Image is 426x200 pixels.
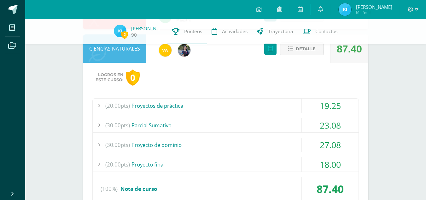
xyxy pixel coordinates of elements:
div: 23.08 [302,118,359,132]
span: Contactos [315,28,337,35]
a: [PERSON_NAME] [131,25,163,32]
span: Actividades [222,28,248,35]
div: Parcial Sumativo [93,118,359,132]
span: (30.00pts) [105,118,130,132]
img: 9dd57777b39005c242f349f75bee6a03.png [114,25,126,37]
div: Proyecto final [93,157,359,172]
img: ee14f5f4b494e826f4c79b14e8076283.png [159,44,172,57]
div: 19.25 [302,99,359,113]
a: Contactos [298,19,342,44]
div: 87.40 [337,35,362,63]
span: Trayectoria [268,28,293,35]
img: 9dd57777b39005c242f349f75bee6a03.png [339,3,351,16]
a: Punteos [167,19,207,44]
div: 18.00 [302,157,359,172]
span: Logros en este curso: [96,72,123,82]
div: 0 [126,70,140,86]
span: Detalle [296,43,316,55]
span: (20.00pts) [105,99,130,113]
span: (30.00pts) [105,138,130,152]
span: 2 [121,31,128,39]
button: Detalle [280,42,324,55]
a: Trayectoria [252,19,298,44]
a: 90 [131,32,137,38]
span: [PERSON_NAME] [356,4,392,10]
span: Mi Perfil [356,9,392,15]
span: (20.00pts) [105,157,130,172]
span: Punteos [184,28,202,35]
div: Proyecto de dominio [93,138,359,152]
div: Proyectos de práctica [93,99,359,113]
div: CIENCIAS NATURALES [83,34,146,63]
span: Nota de curso [120,185,157,192]
a: Actividades [207,19,252,44]
div: 27.08 [302,138,359,152]
img: b2b209b5ecd374f6d147d0bc2cef63fa.png [178,44,190,57]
